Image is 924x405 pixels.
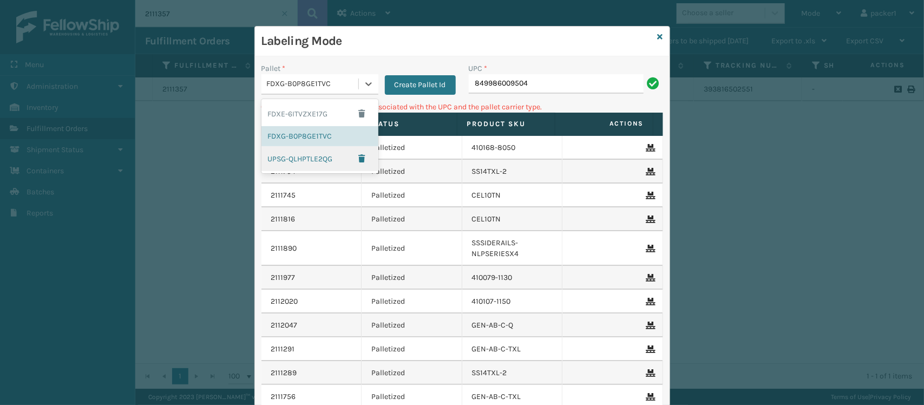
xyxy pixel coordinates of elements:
[362,266,462,290] td: Palletized
[271,214,296,225] a: 2111816
[271,296,298,307] a: 2112020
[462,207,563,231] td: CEL10TN
[362,313,462,337] td: Palletized
[261,63,286,74] label: Pallet
[646,274,653,282] i: Remove From Pallet
[646,215,653,223] i: Remove From Pallet
[462,231,563,266] td: SSSIDERAILS-NLPSERIESX4
[646,322,653,329] i: Remove From Pallet
[362,160,462,184] td: Palletized
[646,192,653,199] i: Remove From Pallet
[271,391,296,402] a: 2111756
[362,207,462,231] td: Palletized
[462,337,563,361] td: GEN-AB-C-TXL
[469,63,488,74] label: UPC
[646,298,653,305] i: Remove From Pallet
[271,320,298,331] a: 2112047
[646,345,653,353] i: Remove From Pallet
[271,272,296,283] a: 2111977
[462,290,563,313] td: 410107-1150
[362,290,462,313] td: Palletized
[362,136,462,160] td: Palletized
[462,160,563,184] td: SS14TXL-2
[467,119,545,129] label: Product SKU
[362,184,462,207] td: Palletized
[271,190,296,201] a: 2111745
[462,266,563,290] td: 410079-1130
[462,136,563,160] td: 410168-8050
[267,79,359,90] div: FDXG-B0P8GE1TVC
[261,146,378,171] div: UPSG-QLHPTLE2QG
[462,313,563,337] td: GEN-AB-C-Q
[271,368,297,378] a: 2111289
[261,101,378,126] div: FDXE-6ITVZXE17G
[369,119,447,129] label: Status
[261,126,378,146] div: FDXG-B0P8GE1TVC
[559,115,651,133] span: Actions
[362,361,462,385] td: Palletized
[362,231,462,266] td: Palletized
[462,361,563,385] td: SS14TXL-2
[646,144,653,152] i: Remove From Pallet
[646,245,653,252] i: Remove From Pallet
[271,243,297,254] a: 2111890
[462,184,563,207] td: CEL10TN
[646,369,653,377] i: Remove From Pallet
[271,344,295,355] a: 2111291
[646,168,653,175] i: Remove From Pallet
[385,75,456,95] button: Create Pallet Id
[362,337,462,361] td: Palletized
[261,33,653,49] h3: Labeling Mode
[646,393,653,401] i: Remove From Pallet
[261,101,663,113] p: Can't find any fulfillment orders associated with the UPC and the pallet carrier type.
